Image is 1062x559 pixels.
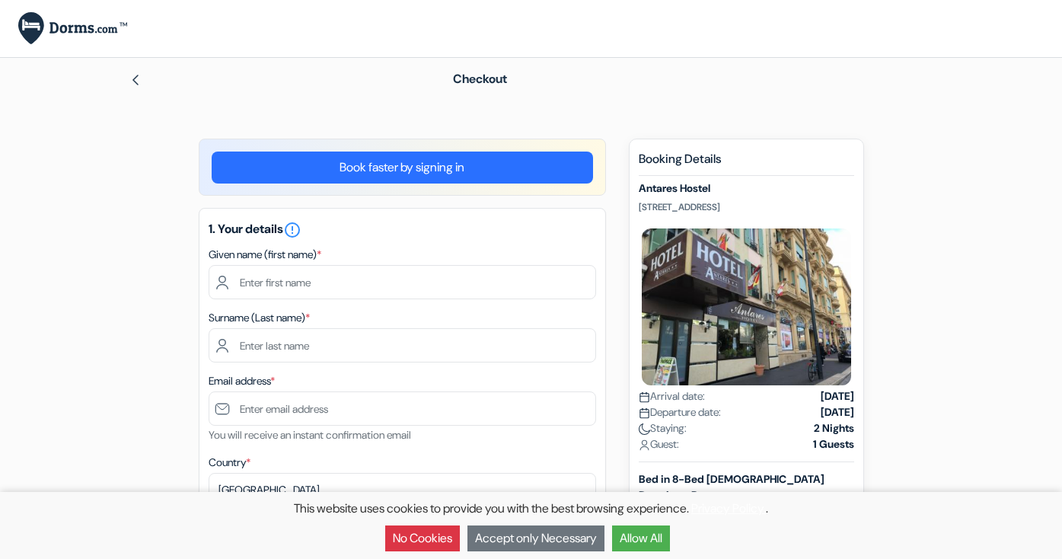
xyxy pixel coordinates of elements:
input: Enter first name [209,265,596,299]
span: Departure date: [639,404,721,420]
strong: 2 Nights [814,420,854,436]
label: Country [209,455,250,471]
a: Privacy Policy. [691,500,766,516]
img: user_icon.svg [639,439,650,451]
img: Dorms.com [18,12,127,45]
p: [STREET_ADDRESS] [639,201,854,213]
h5: Antares Hostel [639,182,854,195]
i: error_outline [283,221,301,239]
a: error_outline [283,221,301,237]
h5: Booking Details [639,152,854,176]
strong: 1 Guests [813,436,854,452]
button: Accept only Necessary [467,525,604,551]
p: This website uses cookies to provide you with the best browsing experience. . [8,500,1054,518]
span: Guest: [639,436,679,452]
input: Enter last name [209,328,596,363]
button: No Cookies [385,525,460,551]
label: Given name (first name) [209,247,321,263]
img: moon.svg [639,423,650,435]
a: Book faster by signing in [212,152,593,184]
span: Checkout [453,71,507,87]
strong: [DATE] [821,404,854,420]
img: calendar.svg [639,407,650,419]
input: Enter email address [209,391,596,426]
img: calendar.svg [639,391,650,403]
label: Surname (Last name) [209,310,310,326]
span: Staying: [639,420,687,436]
b: Bed in 8-Bed [DEMOGRAPHIC_DATA] Dormitory Room [639,472,824,502]
h5: 1. Your details [209,221,596,239]
img: left_arrow.svg [129,74,142,86]
button: Allow All [612,525,670,551]
label: Email address [209,373,275,389]
span: Arrival date: [639,388,705,404]
small: You will receive an instant confirmation email [209,428,411,442]
strong: [DATE] [821,388,854,404]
